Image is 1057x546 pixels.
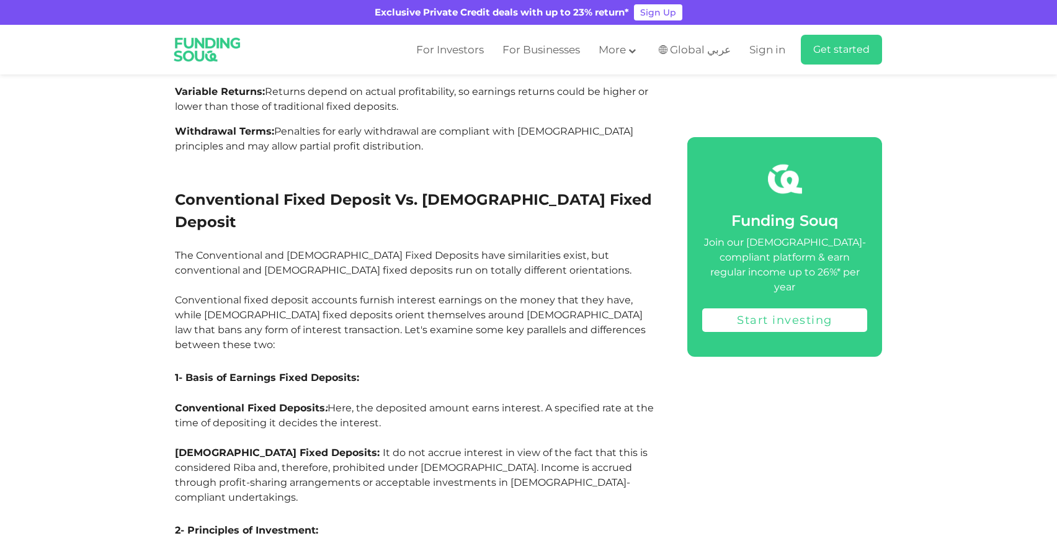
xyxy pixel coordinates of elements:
[413,40,487,60] a: For Investors
[746,40,785,60] a: Sign in
[813,43,870,55] span: Get started
[175,86,648,112] span: Returns depend on actual profitability, so earnings returns could be higher or lower than those o...
[599,43,626,56] span: More
[175,372,359,383] span: 1- Basis of Earnings Fixed Deposits:
[175,190,652,231] span: Conventional Fixed Deposit Vs. [DEMOGRAPHIC_DATA] Fixed Deposit
[175,402,654,429] span: Here, the deposited amount earns interest. A specified rate at the time of depositing it decides ...
[175,249,646,351] span: The Conventional and [DEMOGRAPHIC_DATA] Fixed Deposits have similarities exist, but conventional ...
[175,125,274,137] span: Withdrawal Terms:
[659,45,668,54] img: SA Flag
[375,6,629,20] div: Exclusive Private Credit deals with up to 23% return*
[499,40,583,60] a: For Businesses
[702,235,867,295] div: Join our [DEMOGRAPHIC_DATA]-compliant platform & earn regular income up to 26%* per year
[166,27,249,72] img: Logo
[634,4,682,20] a: Sign Up
[175,86,265,97] span: Variable Returns:
[749,43,785,56] span: Sign in
[175,447,648,503] span: It do not accrue interest in view of the fact that this is considered Riba and, therefore, prohib...
[325,402,328,414] span: :
[175,447,380,459] span: [DEMOGRAPHIC_DATA] Fixed Deposits:
[731,211,838,229] span: Funding Souq
[175,524,318,536] span: 2- Principles of Investment:
[702,308,867,332] a: Start investing
[175,125,633,152] span: Penalties for early withdrawal are compliant with [DEMOGRAPHIC_DATA] principles and may allow par...
[175,402,325,414] span: Conventional Fixed Deposits
[768,161,802,195] img: fsicon
[670,43,731,57] span: Global عربي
